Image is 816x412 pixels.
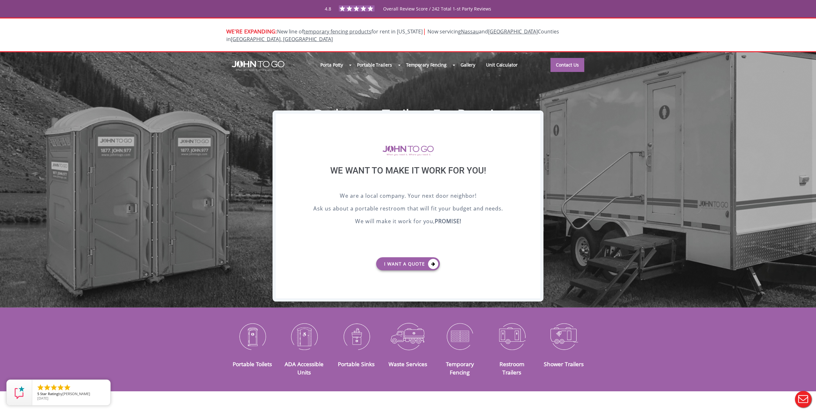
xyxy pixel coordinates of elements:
p: Ask us about a portable restroom that will fit your budget and needs. [292,204,524,214]
span: Star Rating [40,391,58,396]
a: I want a Quote [376,257,440,270]
div: X [530,114,540,124]
span: [PERSON_NAME] [62,391,90,396]
img: Review Rating [13,386,26,399]
span: [DATE] [37,396,48,401]
li:  [37,384,44,391]
li:  [43,384,51,391]
div: We want to make it work for you! [292,165,524,192]
p: We will make it work for you, [292,217,524,227]
p: We are a local company. Your next door neighbor! [292,192,524,201]
li:  [50,384,58,391]
button: Live Chat [790,387,816,412]
span: by [37,392,105,396]
li:  [57,384,64,391]
span: 5 [37,391,39,396]
img: logo of viptogo [382,146,434,156]
b: PROMISE! [435,217,461,225]
li:  [63,384,71,391]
